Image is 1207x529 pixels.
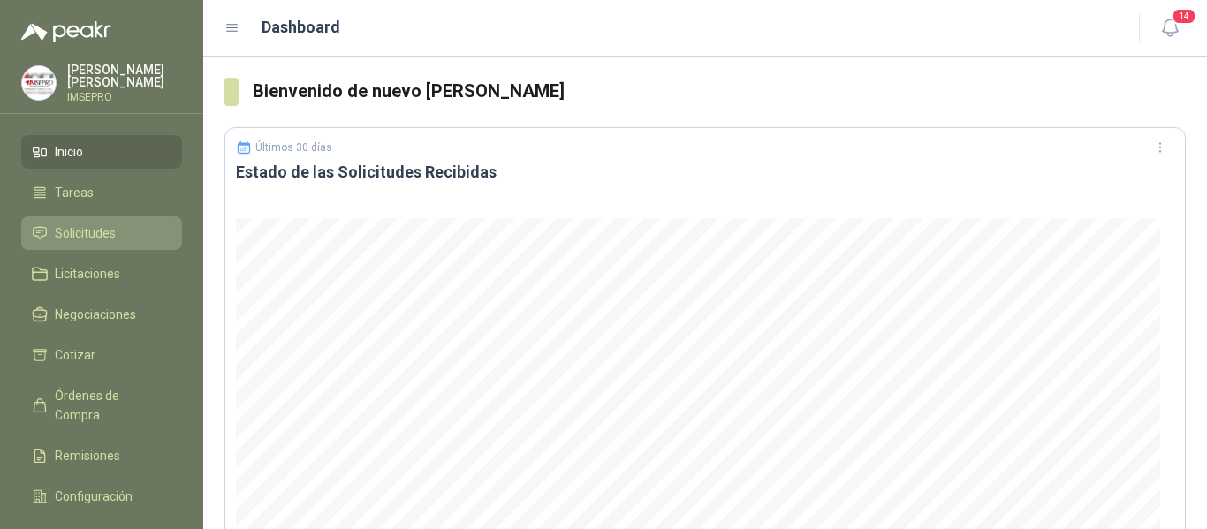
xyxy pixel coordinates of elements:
[55,305,136,324] span: Negociaciones
[55,264,120,283] span: Licitaciones
[21,176,182,209] a: Tareas
[236,162,1174,183] h3: Estado de las Solicitudes Recibidas
[55,345,95,365] span: Cotizar
[55,487,133,506] span: Configuración
[21,298,182,331] a: Negociaciones
[55,223,116,243] span: Solicitudes
[21,480,182,513] a: Configuración
[67,92,182,102] p: IMSEPRO
[67,64,182,88] p: [PERSON_NAME] [PERSON_NAME]
[21,338,182,372] a: Cotizar
[21,257,182,291] a: Licitaciones
[55,386,165,425] span: Órdenes de Compra
[21,135,182,169] a: Inicio
[55,446,120,465] span: Remisiones
[21,379,182,432] a: Órdenes de Compra
[21,439,182,472] a: Remisiones
[21,21,111,42] img: Logo peakr
[1172,8,1196,25] span: 14
[55,142,83,162] span: Inicio
[255,141,332,154] p: Últimos 30 días
[21,216,182,250] a: Solicitudes
[22,66,56,100] img: Company Logo
[1154,12,1186,44] button: 14
[262,15,340,40] h1: Dashboard
[253,78,1186,105] h3: Bienvenido de nuevo [PERSON_NAME]
[55,183,94,202] span: Tareas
